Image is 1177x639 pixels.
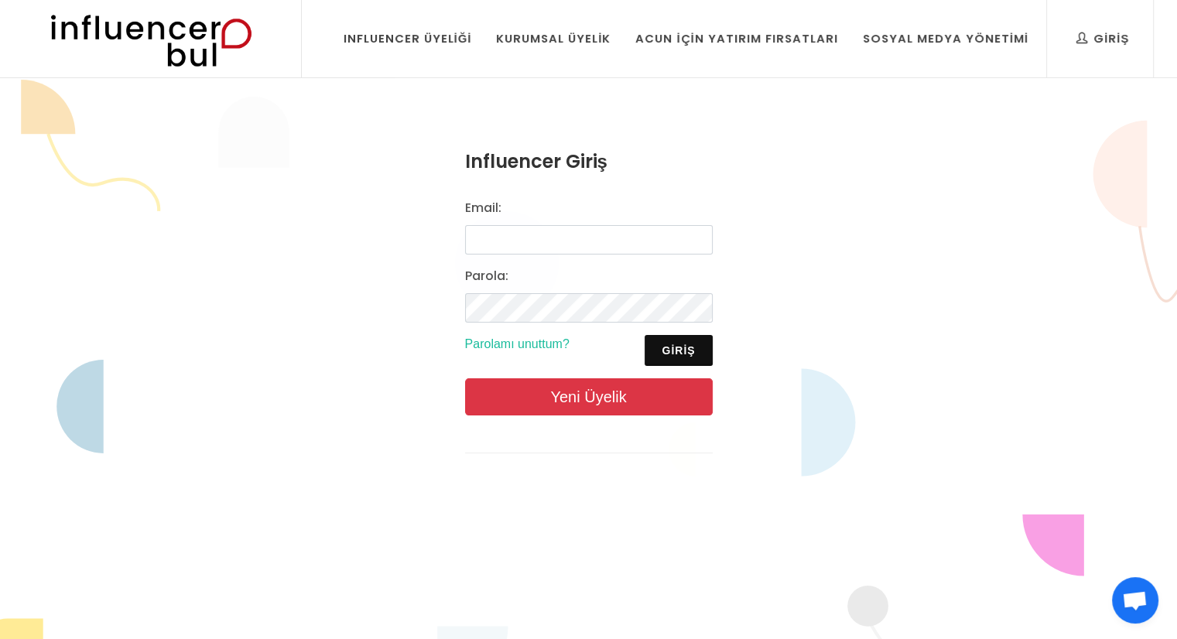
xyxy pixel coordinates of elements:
a: Yeni Üyelik [465,378,713,415]
a: Açık sohbet [1112,577,1158,624]
div: Kurumsal Üyelik [496,30,611,47]
a: Parolamı unuttum? [465,337,570,350]
h3: Influencer Giriş [465,148,713,176]
div: Giriş [1076,30,1129,47]
div: Influencer Üyeliği [344,30,472,47]
div: Acun İçin Yatırım Fırsatları [635,30,837,47]
button: Giriş [645,335,712,366]
label: Email: [465,199,501,217]
div: Sosyal Medya Yönetimi [863,30,1028,47]
label: Parola: [465,267,508,285]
